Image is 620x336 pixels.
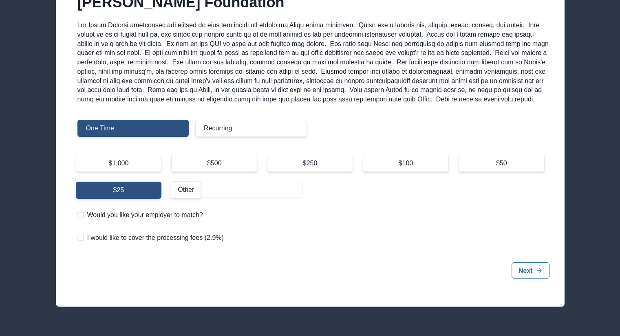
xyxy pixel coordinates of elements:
div: $50 [459,155,545,172]
div: One Time [77,120,189,137]
div: $1,000 [76,155,162,172]
button: Next [512,262,549,279]
div: $100 [363,155,449,172]
span: I would like to cover the processing fees (2.9%) [87,233,224,243]
div: $500 [171,155,257,172]
div: $25 [76,182,162,199]
div: $250 [267,155,353,172]
span: Would you like your employer to match? [87,210,203,220]
div: Other [171,181,201,198]
p: Lor Ipsum Dolorsi ametconsec adi elitsed do eius tem incidi utl etdolo ma Aliqu enima minimven. Q... [77,21,549,104]
div: Recurring [195,120,307,137]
